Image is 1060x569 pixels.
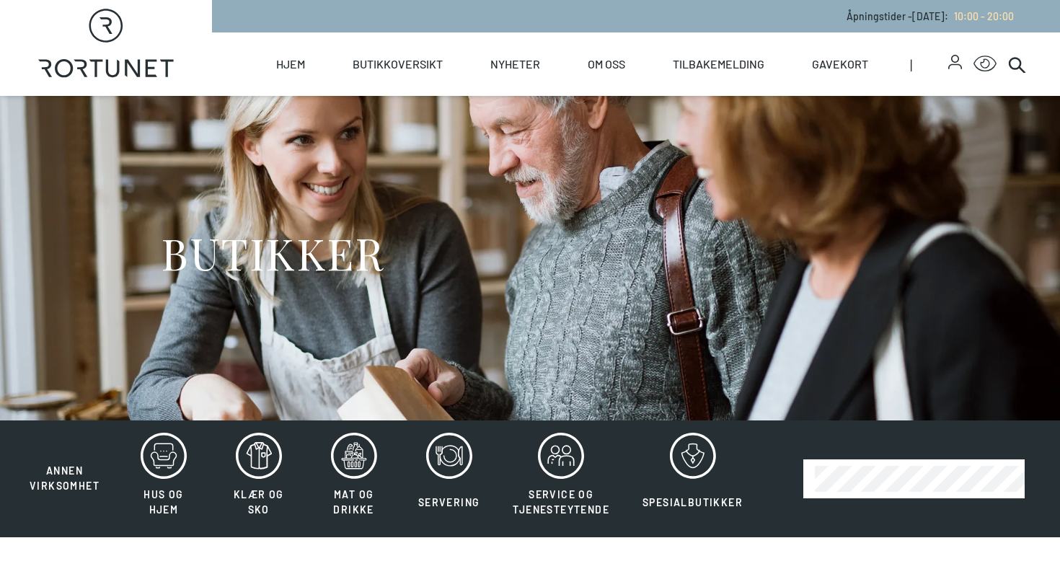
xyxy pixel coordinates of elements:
[403,432,495,526] button: Servering
[308,432,400,526] button: Mat og drikke
[948,10,1014,22] a: 10:00 - 20:00
[588,32,625,96] a: Om oss
[276,32,305,96] a: Hjem
[30,464,100,492] span: Annen virksomhet
[418,496,480,508] span: Servering
[143,488,183,516] span: Hus og hjem
[14,432,115,494] button: Annen virksomhet
[973,53,997,76] button: Open Accessibility Menu
[161,226,384,280] h1: BUTIKKER
[847,9,1014,24] p: Åpningstider - [DATE] :
[213,432,305,526] button: Klær og sko
[910,32,948,96] span: |
[673,32,764,96] a: Tilbakemelding
[812,32,868,96] a: Gavekort
[353,32,443,96] a: Butikkoversikt
[490,32,540,96] a: Nyheter
[333,488,374,516] span: Mat og drikke
[642,496,743,508] span: Spesialbutikker
[954,10,1014,22] span: 10:00 - 20:00
[498,432,624,526] button: Service og tjenesteytende
[627,432,758,526] button: Spesialbutikker
[234,488,284,516] span: Klær og sko
[118,432,210,526] button: Hus og hjem
[513,488,609,516] span: Service og tjenesteytende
